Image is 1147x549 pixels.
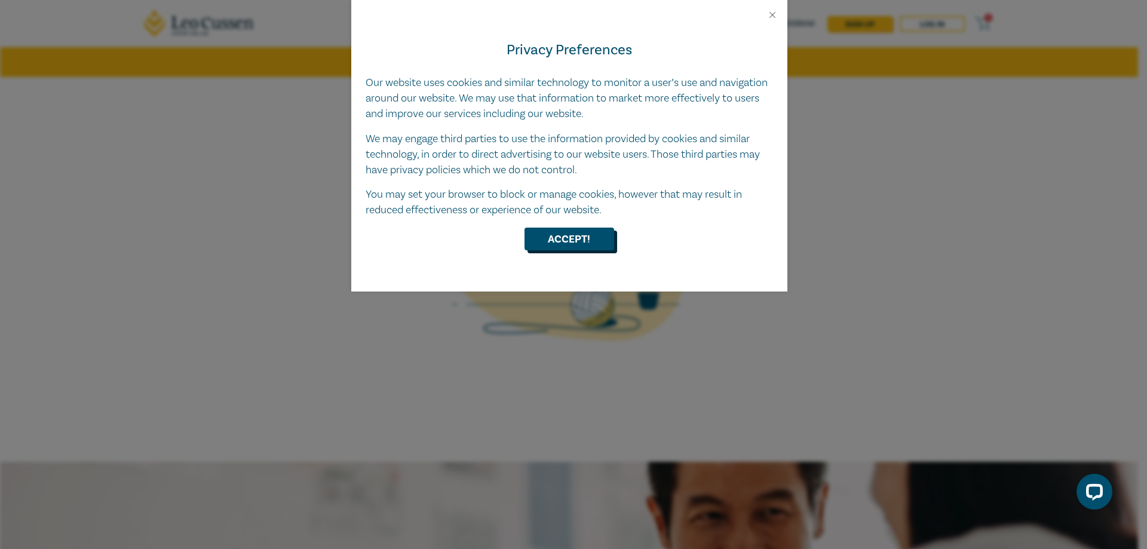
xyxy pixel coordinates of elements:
button: Close [767,10,778,20]
button: Accept! [525,228,614,250]
iframe: LiveChat chat widget [1067,469,1117,519]
p: We may engage third parties to use the information provided by cookies and similar technology, in... [366,131,773,178]
p: Our website uses cookies and similar technology to monitor a user’s use and navigation around our... [366,75,773,122]
p: You may set your browser to block or manage cookies, however that may result in reduced effective... [366,187,773,218]
h4: Privacy Preferences [366,39,773,61]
